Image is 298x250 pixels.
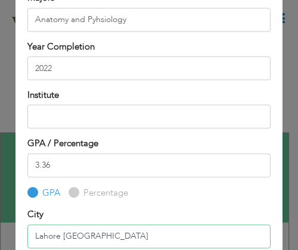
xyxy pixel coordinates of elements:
label: GPA / Percentage [27,138,98,150]
label: Year Completion [27,41,95,53]
label: Percentage [80,187,128,199]
label: GPA [39,187,60,199]
label: City [27,209,44,221]
label: Institute [27,89,59,101]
